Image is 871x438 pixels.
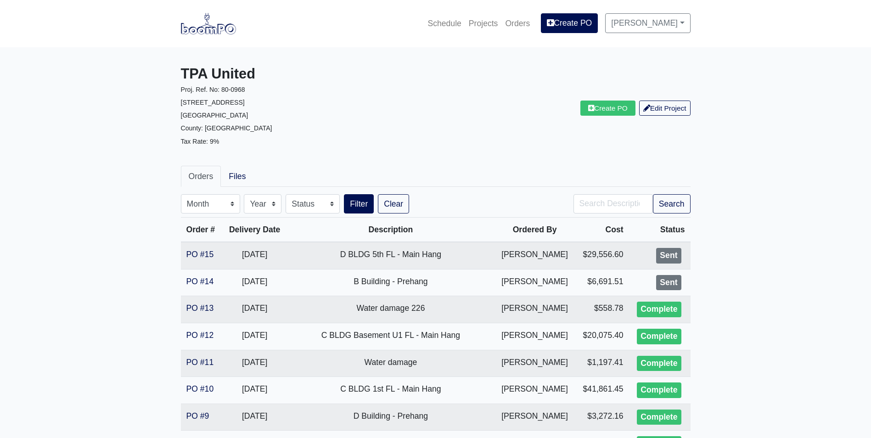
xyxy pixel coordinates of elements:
[287,242,494,269] td: D BLDG 5th FL - Main Hang
[629,218,691,242] th: Status
[221,166,253,187] a: Files
[541,13,598,33] a: Create PO
[424,13,465,34] a: Schedule
[495,218,575,242] th: Ordered By
[222,242,287,269] td: [DATE]
[181,99,245,106] small: [STREET_ADDRESS]
[653,194,691,213] button: Search
[344,194,374,213] button: Filter
[287,269,494,296] td: B Building - Prehang
[575,296,629,323] td: $558.78
[181,218,222,242] th: Order #
[573,194,653,213] input: Search
[637,356,681,371] div: Complete
[495,296,575,323] td: [PERSON_NAME]
[181,13,236,34] img: boomPO
[575,404,629,431] td: $3,272.16
[181,112,248,119] small: [GEOGRAPHIC_DATA]
[287,218,494,242] th: Description
[181,124,272,132] small: County: [GEOGRAPHIC_DATA]
[495,269,575,296] td: [PERSON_NAME]
[186,303,214,313] a: PO #13
[656,248,681,264] div: Sent
[637,329,681,344] div: Complete
[575,350,629,377] td: $1,197.41
[465,13,502,34] a: Projects
[637,382,681,398] div: Complete
[575,377,629,404] td: $41,861.45
[222,350,287,377] td: [DATE]
[222,269,287,296] td: [DATE]
[575,242,629,269] td: $29,556.60
[186,250,214,259] a: PO #15
[495,323,575,350] td: [PERSON_NAME]
[222,218,287,242] th: Delivery Date
[575,269,629,296] td: $6,691.51
[605,13,690,33] a: [PERSON_NAME]
[287,377,494,404] td: C BLDG 1st FL - Main Hang
[580,101,635,116] a: Create PO
[181,66,429,83] h3: TPA United
[495,350,575,377] td: [PERSON_NAME]
[222,296,287,323] td: [DATE]
[222,377,287,404] td: [DATE]
[287,323,494,350] td: C BLDG Basement U1 FL - Main Hang
[287,350,494,377] td: Water damage
[181,138,219,145] small: Tax Rate: 9%
[501,13,534,34] a: Orders
[575,218,629,242] th: Cost
[186,277,214,286] a: PO #14
[495,242,575,269] td: [PERSON_NAME]
[378,194,409,213] a: Clear
[637,302,681,317] div: Complete
[637,410,681,425] div: Complete
[575,323,629,350] td: $20,075.40
[186,331,214,340] a: PO #12
[222,404,287,431] td: [DATE]
[287,404,494,431] td: D Building - Prehang
[222,323,287,350] td: [DATE]
[186,358,214,367] a: PO #11
[495,377,575,404] td: [PERSON_NAME]
[186,384,214,393] a: PO #10
[656,275,681,291] div: Sent
[181,166,221,187] a: Orders
[181,86,245,93] small: Proj. Ref. No: 80-0968
[495,404,575,431] td: [PERSON_NAME]
[639,101,691,116] a: Edit Project
[186,411,209,421] a: PO #9
[287,296,494,323] td: Water damage 226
